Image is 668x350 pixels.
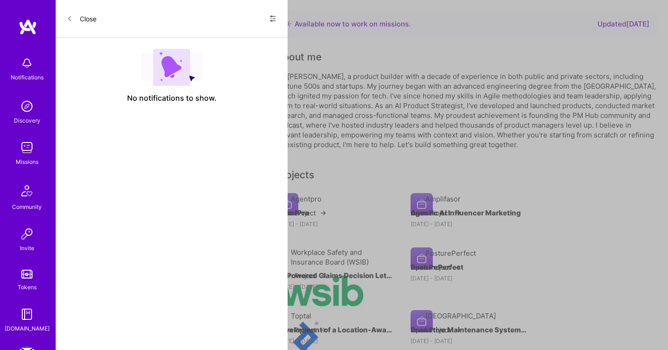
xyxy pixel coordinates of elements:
div: Community [12,202,42,212]
img: bell [18,54,36,72]
div: Missions [16,157,39,167]
img: Invite [18,225,36,243]
span: No notifications to show. [127,93,217,103]
div: [DOMAIN_NAME] [5,324,50,333]
img: teamwork [18,138,36,157]
div: Notifications [11,72,44,82]
img: discovery [18,97,36,116]
img: guide book [18,305,36,324]
div: Invite [20,243,34,253]
div: Tokens [18,282,37,292]
img: logo [19,19,37,35]
img: empty [141,49,202,86]
button: Close [67,11,96,26]
img: Community [16,180,38,202]
img: tokens [21,270,32,279]
div: Discovery [14,116,40,125]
